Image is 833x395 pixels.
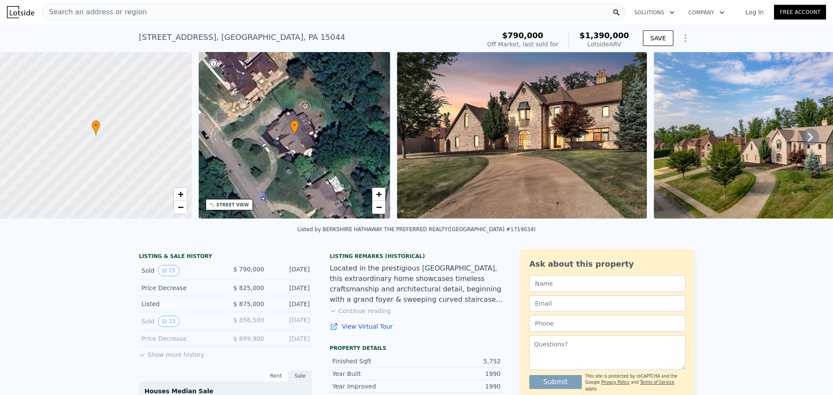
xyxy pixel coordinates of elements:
[330,322,503,331] a: View Virtual Tour
[290,121,299,129] span: •
[271,265,310,276] div: [DATE]
[643,30,673,46] button: SAVE
[139,253,312,261] div: LISTING & SALE HISTORY
[42,7,147,17] span: Search an address or region
[141,334,219,343] div: Price Decrease
[177,202,183,212] span: −
[416,369,501,378] div: 1990
[416,382,501,391] div: 1990
[141,316,219,327] div: Sold
[332,382,416,391] div: Year Improved
[332,357,416,366] div: Finished Sqft
[502,31,544,40] span: $790,000
[330,345,503,352] div: Property details
[271,316,310,327] div: [DATE]
[139,347,204,359] button: Show more history
[233,284,264,291] span: $ 825,000
[290,120,299,135] div: •
[330,307,391,315] button: Continue reading
[529,275,685,292] input: Name
[141,265,219,276] div: Sold
[735,8,774,16] a: Log In
[774,5,826,20] a: Free Account
[271,284,310,292] div: [DATE]
[372,201,385,214] a: Zoom out
[174,188,187,201] a: Zoom in
[141,300,219,308] div: Listed
[233,300,264,307] span: $ 875,000
[372,188,385,201] a: Zoom in
[487,40,558,49] div: Off Market, last sold for
[529,315,685,332] input: Phone
[627,5,682,20] button: Solutions
[233,266,264,273] span: $ 790,000
[271,334,310,343] div: [DATE]
[397,52,647,219] img: Sale: 167633248 Parcel: 91971665
[7,6,34,18] img: Lotside
[529,375,582,389] button: Submit
[216,202,249,208] div: STREET VIEW
[271,300,310,308] div: [DATE]
[233,335,264,342] span: $ 899,900
[601,380,630,385] a: Privacy Policy
[177,189,183,199] span: +
[330,253,503,260] div: Listing Remarks (Historical)
[92,121,100,129] span: •
[141,284,219,292] div: Price Decrease
[297,226,535,232] div: Listed by BERKSHIRE HATHAWAY THE PREFERRED REALTY ([GEOGRAPHIC_DATA] #1719034)
[580,40,629,49] div: Lotside ARV
[92,120,100,135] div: •
[416,357,501,366] div: 5,752
[158,265,179,276] button: View historical data
[376,202,382,212] span: −
[529,258,685,270] div: Ask about this property
[376,189,382,199] span: +
[682,5,731,20] button: Company
[288,370,312,382] div: Sale
[640,380,674,385] a: Terms of Service
[677,29,694,47] button: Show Options
[174,201,187,214] a: Zoom out
[264,370,288,382] div: Rent
[330,263,503,305] div: Located in the prestigious [GEOGRAPHIC_DATA], this extraordinary home showcases timeless craftsma...
[233,317,264,323] span: $ 856,500
[158,316,179,327] button: View historical data
[332,369,416,378] div: Year Built
[529,295,685,312] input: Email
[580,31,629,40] span: $1,390,000
[585,373,685,392] div: This site is protected by reCAPTCHA and the Google and apply.
[139,31,345,43] div: [STREET_ADDRESS] , [GEOGRAPHIC_DATA] , PA 15044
